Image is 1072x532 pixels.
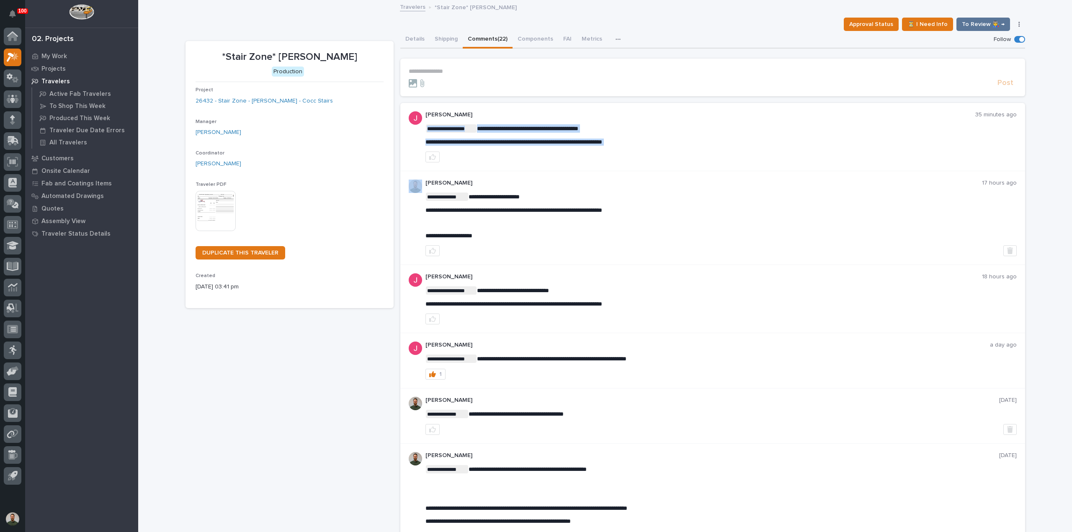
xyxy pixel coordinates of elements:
[999,452,1017,459] p: [DATE]
[25,50,138,62] a: My Work
[49,139,87,146] p: All Travelers
[25,152,138,164] a: Customers
[975,111,1017,118] p: 35 minutes ago
[425,397,999,404] p: [PERSON_NAME]
[32,100,138,112] a: To Shop This Week
[32,112,138,124] a: Produced This Week
[990,342,1017,349] p: a day ago
[41,167,90,175] p: Onsite Calendar
[196,87,213,93] span: Project
[41,155,74,162] p: Customers
[18,8,27,14] p: 100
[425,180,982,187] p: [PERSON_NAME]
[49,90,111,98] p: Active Fab Travelers
[400,2,425,11] a: Travelers
[577,31,607,49] button: Metrics
[409,397,422,410] img: AATXAJw4slNr5ea0WduZQVIpKGhdapBAGQ9xVsOeEvl5=s96-c
[25,215,138,227] a: Assembly View
[32,136,138,148] a: All Travelers
[439,371,442,377] div: 1
[994,78,1017,88] button: Post
[844,18,899,31] button: Approval Status
[409,273,422,287] img: ACg8ocI-SXp0KwvcdjE4ZoRMyLsZRSgZqnEZt9q_hAaElEsh-D-asw=s96-c
[202,250,278,256] span: DUPLICATE THIS TRAVELER
[982,273,1017,280] p: 18 hours ago
[1003,424,1017,435] button: Delete post
[32,88,138,100] a: Active Fab Travelers
[400,31,430,49] button: Details
[999,397,1017,404] p: [DATE]
[425,424,440,435] button: like this post
[49,103,106,110] p: To Shop This Week
[25,62,138,75] a: Projects
[425,245,440,256] button: like this post
[196,159,241,168] a: [PERSON_NAME]
[513,31,558,49] button: Components
[902,18,953,31] button: ⏳ I Need Info
[41,78,70,85] p: Travelers
[435,2,517,11] p: *Stair Zone* [PERSON_NAME]
[907,19,948,29] span: ⏳ I Need Info
[196,97,333,105] a: 26432 - Stair Zone - [PERSON_NAME] - Cocc Stairs
[49,127,125,134] p: Traveler Due Date Errors
[849,19,893,29] span: Approval Status
[32,124,138,136] a: Traveler Due Date Errors
[425,273,982,280] p: [PERSON_NAME]
[25,202,138,215] a: Quotes
[41,65,66,73] p: Projects
[196,246,285,260] a: DUPLICATE THIS TRAVELER
[41,180,112,188] p: Fab and Coatings Items
[41,205,64,213] p: Quotes
[196,273,215,278] span: Created
[430,31,463,49] button: Shipping
[956,18,1010,31] button: To Review 👨‍🏭 →
[196,283,384,291] p: [DATE] 03:41 pm
[32,35,74,44] div: 02. Projects
[196,182,227,187] span: Traveler PDF
[425,314,440,324] button: like this post
[463,31,513,49] button: Comments (22)
[10,10,21,23] div: Notifications100
[409,180,422,193] img: AATXAJw4slNr5ea0WduZQVIpKGhdapBAGQ9xVsOeEvl5=s96-c
[41,230,111,238] p: Traveler Status Details
[196,51,384,63] p: *Stair Zone* [PERSON_NAME]
[409,111,422,125] img: ACg8ocI-SXp0KwvcdjE4ZoRMyLsZRSgZqnEZt9q_hAaElEsh-D-asw=s96-c
[409,342,422,355] img: ACg8ocI-SXp0KwvcdjE4ZoRMyLsZRSgZqnEZt9q_hAaElEsh-D-asw=s96-c
[41,53,67,60] p: My Work
[425,452,999,459] p: [PERSON_NAME]
[4,5,21,23] button: Notifications
[4,510,21,528] button: users-avatar
[25,164,138,177] a: Onsite Calendar
[41,218,85,225] p: Assembly View
[425,152,440,162] button: like this post
[409,452,422,465] img: AATXAJw4slNr5ea0WduZQVIpKGhdapBAGQ9xVsOeEvl5=s96-c
[272,67,304,77] div: Production
[69,4,94,20] img: Workspace Logo
[994,36,1011,43] p: Follow
[196,151,224,156] span: Coordinator
[49,115,110,122] p: Produced This Week
[425,369,446,380] button: 1
[25,177,138,190] a: Fab and Coatings Items
[982,180,1017,187] p: 17 hours ago
[196,119,216,124] span: Manager
[425,342,990,349] p: [PERSON_NAME]
[25,227,138,240] a: Traveler Status Details
[41,193,104,200] p: Automated Drawings
[425,111,975,118] p: [PERSON_NAME]
[558,31,577,49] button: FAI
[196,128,241,137] a: [PERSON_NAME]
[25,75,138,87] a: Travelers
[962,19,1005,29] span: To Review 👨‍🏭 →
[997,78,1013,88] span: Post
[1003,245,1017,256] button: Delete post
[25,190,138,202] a: Automated Drawings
